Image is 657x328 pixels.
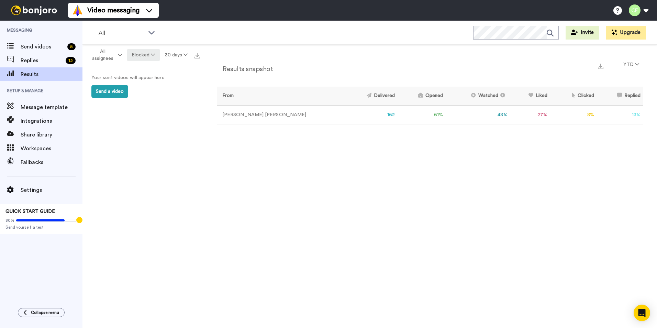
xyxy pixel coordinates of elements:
button: Export all results that match these filters now. [192,50,202,60]
th: Opened [398,87,446,106]
img: export.svg [598,64,603,69]
button: Blocked [127,49,160,61]
td: 13 % [597,106,643,124]
span: All assignees [89,48,116,62]
td: 61 % [398,106,446,124]
button: Send a video [91,85,128,98]
th: Watched [446,87,510,106]
td: 48 % [446,106,510,124]
img: bj-logo-header-white.svg [8,6,60,15]
span: Video messaging [87,6,140,15]
h2: Results snapshot [217,65,273,73]
button: 30 days [160,49,192,61]
td: 162 [345,106,398,124]
span: Workspaces [21,144,82,153]
button: Export a summary of each team member’s results that match this filter now. [596,61,605,71]
span: Share library [21,131,82,139]
span: Send videos [21,43,65,51]
span: Fallbacks [21,158,82,166]
th: Delivered [345,87,398,106]
th: From [217,87,345,106]
img: vm-color.svg [72,5,83,16]
span: QUICK START GUIDE [5,209,55,214]
span: Collapse menu [31,310,59,315]
span: 80% [5,218,14,223]
div: Open Intercom Messenger [634,305,650,321]
button: Upgrade [606,26,646,40]
span: Send yourself a test [5,225,77,230]
div: 5 [67,43,76,50]
span: Settings [21,186,82,194]
div: Tooltip anchor [76,217,82,223]
th: Clicked [550,87,597,106]
span: Replies [21,56,63,65]
span: Integrations [21,117,82,125]
td: 27 % [510,106,550,124]
button: YTD [619,58,643,71]
div: 13 [66,57,76,64]
img: export.svg [194,53,200,58]
th: Liked [510,87,550,106]
th: Replied [597,87,643,106]
button: Invite [566,26,599,40]
td: [PERSON_NAME] [PERSON_NAME] [217,106,345,124]
span: Results [21,70,82,78]
button: All assignees [84,45,127,65]
td: 8 % [550,106,597,124]
button: Collapse menu [18,308,65,317]
p: Your sent videos will appear here [91,74,194,81]
span: All [99,29,145,37]
span: Message template [21,103,82,111]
